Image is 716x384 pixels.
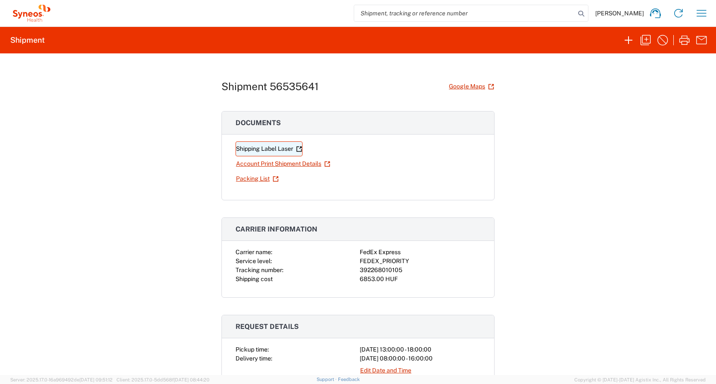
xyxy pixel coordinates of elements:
div: FEDEX_PRIORITY [360,257,480,266]
h1: Shipment 56535641 [221,80,319,93]
span: Carrier name: [236,249,272,255]
a: Account Print Shipment Details [236,156,331,171]
span: Delivery time: [236,355,272,362]
div: FedEx Express [360,248,480,257]
div: [DATE] 08:00:00 - 16:00:00 [360,354,480,363]
div: 6853.00 HUF [360,275,480,284]
span: Server: 2025.17.0-16a969492de [10,377,113,382]
span: Tracking number: [236,267,283,273]
a: Google Maps [448,79,495,94]
h2: Shipment [10,35,45,45]
span: Client: 2025.17.0-5dd568f [116,377,210,382]
span: Shipping cost [236,276,273,282]
a: Support [317,377,338,382]
span: Request details [236,322,299,331]
span: Pickup time: [236,346,269,353]
span: Service level: [236,258,272,264]
a: Shipping Label Laser [236,141,303,156]
div: 392268010105 [360,266,480,275]
span: Copyright © [DATE]-[DATE] Agistix Inc., All Rights Reserved [574,376,706,384]
span: Carrier information [236,225,317,233]
span: Documents [236,119,281,127]
span: [PERSON_NAME] [595,9,644,17]
a: Feedback [338,377,360,382]
div: [DATE] 13:00:00 - 18:00:00 [360,345,480,354]
a: Packing List [236,171,279,186]
span: [DATE] 08:44:20 [174,377,210,382]
a: Edit Date and Time [360,363,412,378]
input: Shipment, tracking or reference number [354,5,575,21]
span: [DATE] 09:51:12 [79,377,113,382]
